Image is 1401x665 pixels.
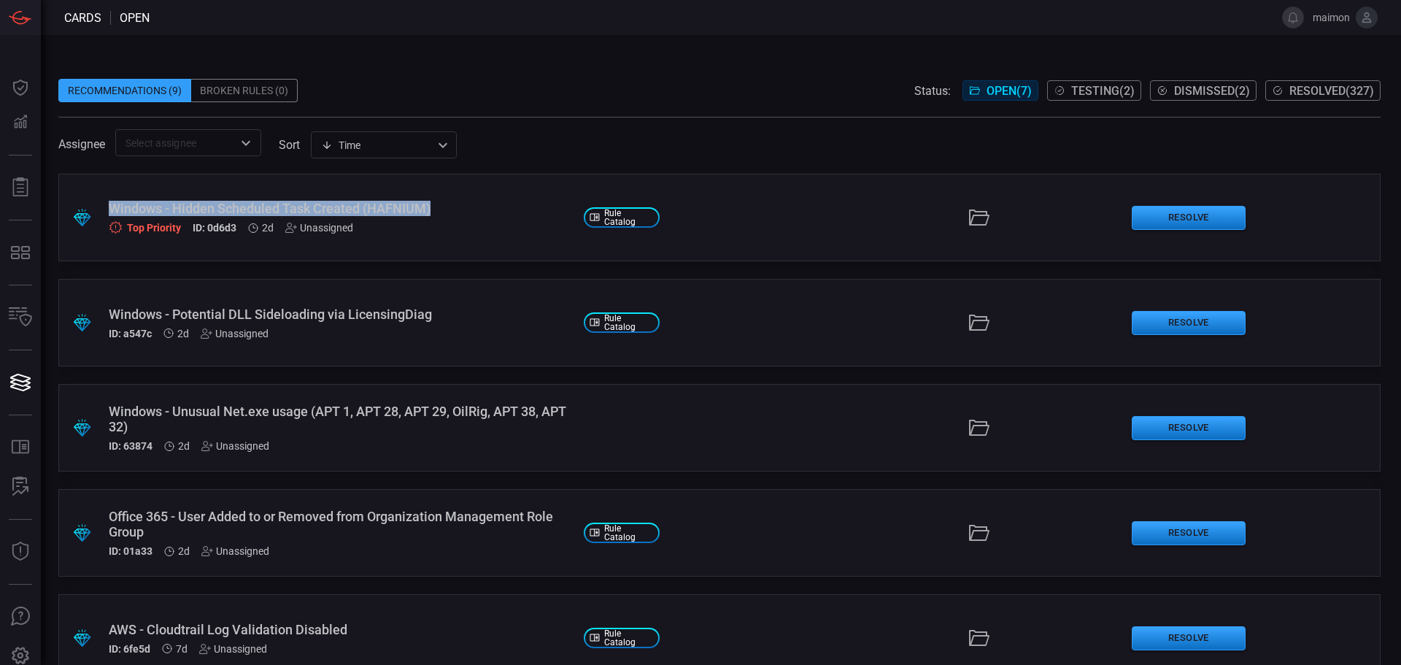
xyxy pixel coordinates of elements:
span: Cards [64,11,101,25]
div: AWS - Cloudtrail Log Validation Disabled [109,622,572,637]
span: Dismissed ( 2 ) [1174,84,1250,98]
span: Aug 24, 2025 12:29 PM [178,440,190,452]
span: Assignee [58,137,105,151]
div: Unassigned [201,545,269,557]
button: Detections [3,105,38,140]
label: sort [279,138,300,152]
div: Time [321,138,433,153]
span: Aug 24, 2025 12:29 PM [177,328,189,339]
button: ALERT ANALYSIS [3,469,38,504]
div: Broken Rules (0) [191,79,298,102]
button: Resolve [1132,626,1246,650]
button: Threat Intelligence [3,534,38,569]
input: Select assignee [120,134,233,152]
span: Aug 19, 2025 11:40 AM [176,643,188,655]
button: Rule Catalog [3,430,38,465]
button: Resolved(327) [1265,80,1381,101]
button: Dashboard [3,70,38,105]
div: Unassigned [201,440,269,452]
div: Top Priority [109,220,181,234]
div: Windows - Potential DLL Sideloading via LicensingDiag [109,307,572,322]
span: Rule Catalog [604,314,654,331]
span: maimon [1310,12,1350,23]
span: open [120,11,150,25]
button: Resolve [1132,416,1246,440]
button: Resolve [1132,311,1246,335]
span: Status: [914,84,951,98]
button: Ask Us A Question [3,599,38,634]
button: Open(7) [962,80,1038,101]
div: Recommendations (9) [58,79,191,102]
button: Testing(2) [1047,80,1141,101]
span: Rule Catalog [604,629,654,647]
span: Aug 24, 2025 12:29 PM [262,222,274,234]
span: Testing ( 2 ) [1071,84,1135,98]
h5: ID: 01a33 [109,545,153,557]
div: Unassigned [201,328,269,339]
button: Resolve [1132,206,1246,230]
button: Dismissed(2) [1150,80,1257,101]
span: Open ( 7 ) [987,84,1032,98]
span: Aug 24, 2025 12:29 PM [178,545,190,557]
div: Windows - Unusual Net.exe usage (APT 1, APT 28, APT 29, OilRig, APT 38, APT 32) [109,404,572,434]
div: Unassigned [199,643,267,655]
button: Reports [3,170,38,205]
h5: ID: 6fe5d [109,643,150,655]
button: Resolve [1132,521,1246,545]
button: Open [236,133,256,153]
div: Unassigned [285,222,353,234]
span: Resolved ( 327 ) [1289,84,1374,98]
h5: ID: 0d6d3 [193,222,236,234]
div: Office 365 - User Added to or Removed from Organization Management Role Group [109,509,572,539]
button: MITRE - Detection Posture [3,235,38,270]
button: Inventory [3,300,38,335]
span: Rule Catalog [604,209,654,226]
div: Windows - Hidden Scheduled Task Created (HAFNIUM) [109,201,572,216]
h5: ID: a547c [109,328,152,339]
span: Rule Catalog [604,524,654,542]
button: Cards [3,365,38,400]
h5: ID: 63874 [109,440,153,452]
